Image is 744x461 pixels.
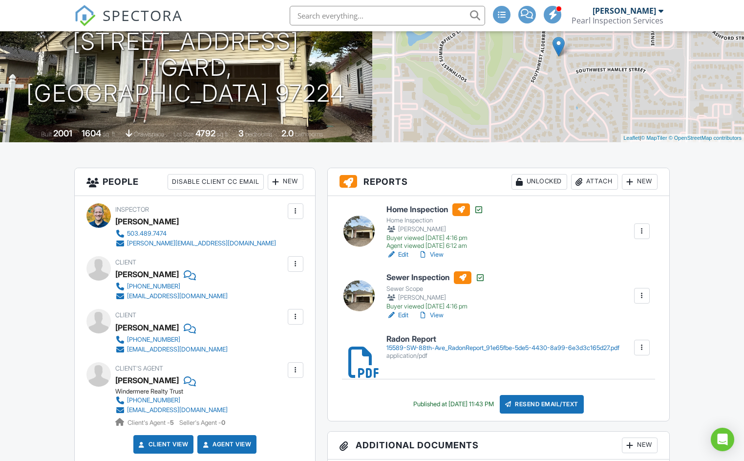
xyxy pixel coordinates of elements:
h3: People [75,168,315,196]
a: [PERSON_NAME] [115,373,179,388]
div: [PERSON_NAME] [115,214,179,229]
span: Client's Agent [115,365,163,372]
a: [EMAIL_ADDRESS][DOMAIN_NAME] [115,405,228,415]
img: The Best Home Inspection Software - Spectora [74,5,96,26]
div: 2.0 [281,128,294,138]
div: [PERSON_NAME] [386,293,485,303]
h6: Radon Report [386,335,619,344]
a: View [418,310,444,320]
a: [PHONE_NUMBER] [115,335,228,345]
div: Agent viewed [DATE] 6:12 am [386,242,484,250]
div: Disable Client CC Email [168,174,264,190]
h6: Home Inspection [386,203,484,216]
div: Resend Email/Text [500,395,584,414]
div: New [268,174,303,190]
input: Search everything... [290,6,485,25]
div: 1604 [82,128,101,138]
div: Unlocked [511,174,567,190]
div: Buyer viewed [DATE] 4:16 pm [386,303,485,310]
a: © MapTiler [641,135,667,141]
span: bathrooms [295,131,323,138]
a: SPECTORA [74,13,183,34]
a: © OpenStreetMap contributors [669,135,742,141]
div: [EMAIL_ADDRESS][DOMAIN_NAME] [127,406,228,414]
h3: Additional Documents [328,432,669,460]
div: Attach [571,174,618,190]
span: Seller's Agent - [179,419,225,426]
span: sq.ft. [217,131,229,138]
a: Home Inspection Home Inspection [PERSON_NAME] Buyer viewed [DATE] 4:16 pm Agent viewed [DATE] 6:1... [386,203,484,250]
div: [PHONE_NUMBER] [127,396,180,404]
div: [PERSON_NAME] [115,267,179,282]
span: Client [115,311,136,319]
span: Lot Size [173,131,194,138]
span: Client's Agent - [128,419,175,426]
a: [PHONE_NUMBER] [115,282,228,291]
strong: 0 [221,419,225,426]
a: Sewer Inspection Sewer Scope [PERSON_NAME] Buyer viewed [DATE] 4:16 pm [386,271,485,310]
div: [PERSON_NAME] [593,6,656,16]
div: [PHONE_NUMBER] [127,336,180,344]
div: | [621,134,744,142]
h1: [STREET_ADDRESS] Tigard, [GEOGRAPHIC_DATA] 97224 [16,29,357,106]
div: New [622,174,658,190]
a: Agent View [201,439,251,449]
span: bedrooms [245,131,272,138]
span: Inspector [115,206,149,213]
strong: 5 [170,419,174,426]
div: 4792 [195,128,215,138]
span: Built [41,131,52,138]
a: [EMAIL_ADDRESS][DOMAIN_NAME] [115,291,228,301]
a: Radon Report 15589-SW-88th-Ave_RadonReport_91e65fbe-5de5-4430-8a99-6e3d3c165d27.pdf application/pdf [386,335,619,360]
a: Leaflet [623,135,639,141]
div: Buyer viewed [DATE] 4:16 pm [386,234,484,242]
div: Pearl Inspection Services [572,16,663,25]
h3: Reports [328,168,669,196]
div: [PERSON_NAME] [115,320,179,335]
div: 2001 [53,128,72,138]
a: [EMAIL_ADDRESS][DOMAIN_NAME] [115,345,228,354]
a: 503.489.7474 [115,229,276,239]
div: New [622,438,658,453]
a: View [418,250,444,260]
div: Published at [DATE] 11:43 PM [413,400,494,408]
span: Client [115,259,136,266]
div: [PHONE_NUMBER] [127,283,180,290]
div: [PERSON_NAME][EMAIL_ADDRESS][DOMAIN_NAME] [127,240,276,247]
div: Open Intercom Messenger [711,428,734,451]
div: 503.489.7474 [127,230,167,238]
a: [PHONE_NUMBER] [115,395,228,405]
div: Home Inspection [386,217,484,224]
div: 15589-SW-88th-Ave_RadonReport_91e65fbe-5de5-4430-8a99-6e3d3c165d27.pdf [386,344,619,352]
a: [PERSON_NAME][EMAIL_ADDRESS][DOMAIN_NAME] [115,239,276,248]
span: sq. ft. [103,131,116,138]
div: application/pdf [386,352,619,360]
div: Sewer Scope [386,285,485,293]
div: 3 [238,128,244,138]
a: Edit [386,250,408,260]
div: [PERSON_NAME] [386,224,484,234]
div: [EMAIL_ADDRESS][DOMAIN_NAME] [127,292,228,300]
span: SPECTORA [103,5,183,25]
a: Client View [137,439,189,449]
span: crawlspace [134,131,164,138]
div: [EMAIL_ADDRESS][DOMAIN_NAME] [127,346,228,353]
div: Windermere Realty Trust [115,388,235,395]
h6: Sewer Inspection [386,271,485,284]
a: Edit [386,310,408,320]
